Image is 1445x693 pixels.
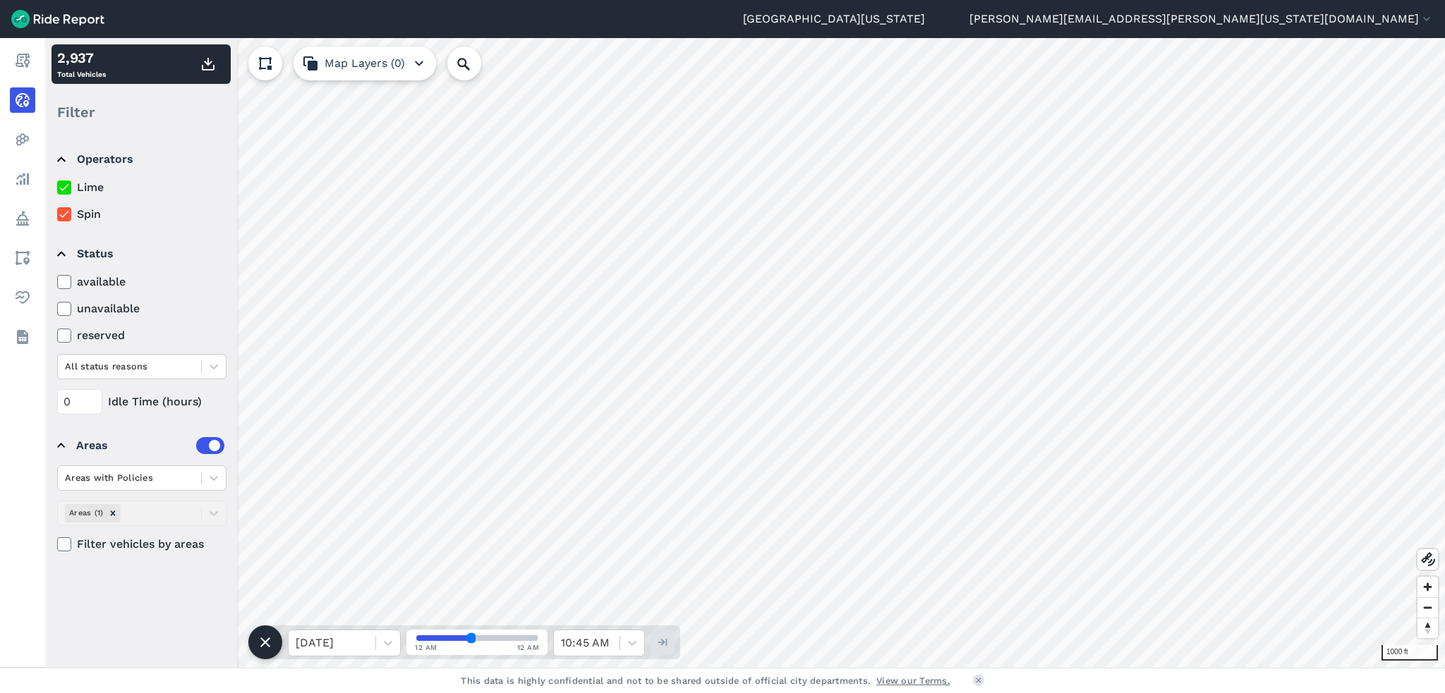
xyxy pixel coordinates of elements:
[76,437,224,454] div: Areas
[45,38,1445,668] canvas: Map
[10,166,35,192] a: Analyze
[52,90,231,134] div: Filter
[1381,645,1438,661] div: 1000 ft
[294,47,436,80] button: Map Layers (0)
[10,127,35,152] a: Heatmaps
[57,179,226,196] label: Lime
[57,426,224,465] summary: Areas
[876,674,950,687] a: View our Terms.
[1417,597,1438,618] button: Zoom out
[447,47,504,80] input: Search Location or Vehicles
[517,642,540,653] span: 12 AM
[10,206,35,231] a: Policy
[57,47,106,68] div: 2,937
[57,536,226,553] label: Filter vehicles by areas
[57,300,226,317] label: unavailable
[57,206,226,223] label: Spin
[10,87,35,113] a: Realtime
[57,274,226,290] label: available
[1417,618,1438,638] button: Reset bearing to north
[57,389,226,415] div: Idle Time (hours)
[57,327,226,344] label: reserved
[57,140,224,179] summary: Operators
[743,11,925,27] a: [GEOGRAPHIC_DATA][US_STATE]
[10,245,35,271] a: Areas
[415,642,437,653] span: 12 AM
[57,47,106,81] div: Total Vehicles
[10,324,35,350] a: Datasets
[1417,577,1438,597] button: Zoom in
[11,10,104,28] img: Ride Report
[10,48,35,73] a: Report
[10,285,35,310] a: Health
[57,234,224,274] summary: Status
[969,11,1434,27] button: [PERSON_NAME][EMAIL_ADDRESS][PERSON_NAME][US_STATE][DOMAIN_NAME]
